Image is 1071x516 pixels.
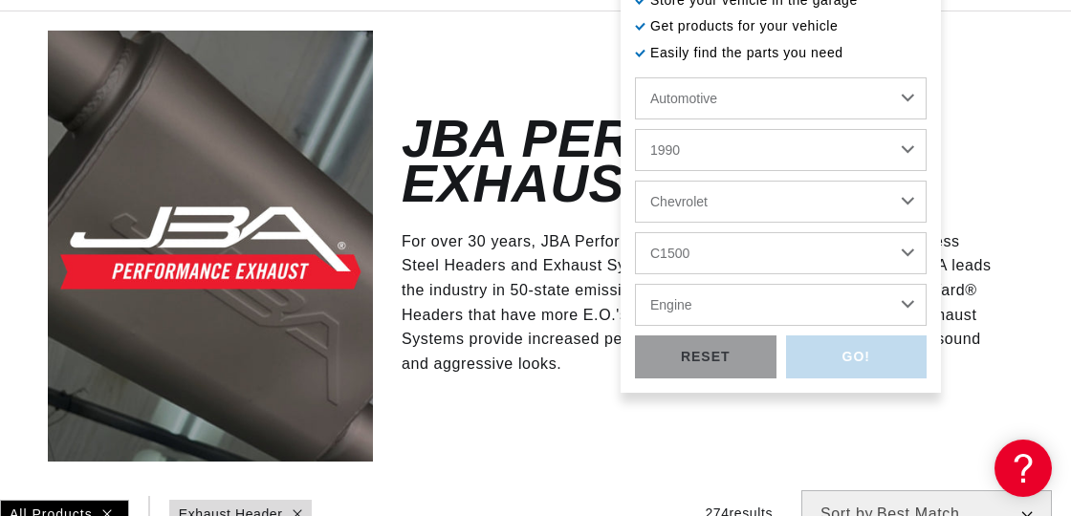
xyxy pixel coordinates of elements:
[402,117,994,206] h2: JBA Performance Exhaust
[635,77,927,119] select: Ride Type
[635,42,927,63] p: Easily find the parts you need
[48,31,373,462] img: JBA Performance Exhaust
[402,229,994,376] p: For over 30 years, JBA Performance Exhaust has been a leader in Stainless Steel Headers and Exhau...
[635,232,927,274] select: Model
[635,129,927,171] select: Year
[635,284,927,326] select: Engine
[635,335,776,378] div: RESET
[635,15,927,36] p: Get products for your vehicle
[635,181,927,223] select: Make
